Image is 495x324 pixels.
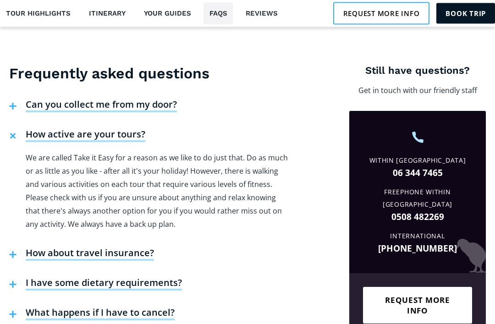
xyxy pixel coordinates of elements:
h4: What happens if I have to cancel? [26,307,175,321]
a: Your guides [138,3,197,24]
a: Reviews [240,3,283,24]
a: 06 344 7465 [356,167,479,180]
a: Itinerary [83,3,131,24]
h4: How active are your tours? [26,129,145,143]
button: I have some dietary requirements? [5,270,187,300]
h3: Frequently asked questions [9,65,291,83]
a: Request more info [333,2,430,24]
button: How active are your tours? [5,122,150,152]
div: Within [GEOGRAPHIC_DATA] [356,155,479,167]
a: Request more info [363,287,472,324]
a: [PHONE_NUMBER] [356,243,479,255]
button: Can you collect me from my door? [5,92,181,122]
div: Freephone Within [GEOGRAPHIC_DATA] [356,187,479,211]
p: Get in touch with our friendly staff [349,84,486,98]
a: FAQs [203,3,233,24]
a: Book trip [436,3,495,23]
button: How about travel insurance? [5,241,159,270]
h4: I have some dietary requirements? [26,277,182,291]
h4: Can you collect me from my door? [26,99,177,113]
p: We are called Take it Easy for a reason as we like to do just that. Do as much or as little as yo... [26,152,291,231]
h4: Still have questions? [349,65,486,78]
a: 0508 482269 [356,211,479,224]
h4: How about travel insurance? [26,247,154,261]
div: International [356,231,479,243]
